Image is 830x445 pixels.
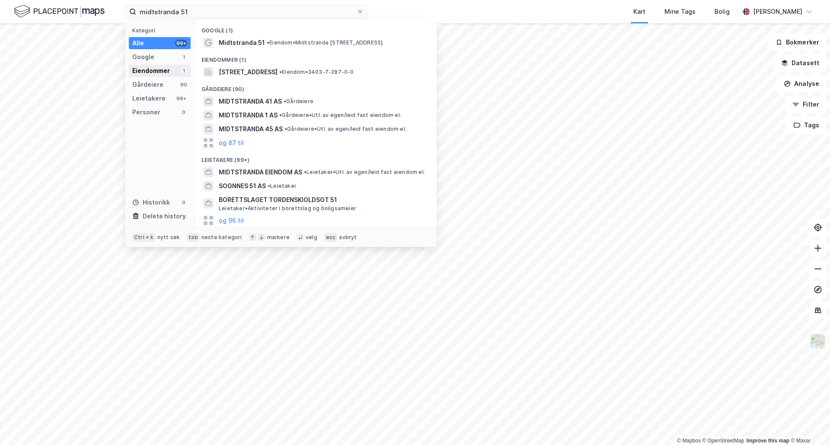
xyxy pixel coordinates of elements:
[195,50,437,65] div: Eiendommer (1)
[279,112,282,118] span: •
[279,112,401,119] span: Gårdeiere • Utl. av egen/leid fast eiendom el.
[180,54,187,60] div: 1
[279,69,282,75] span: •
[14,4,105,19] img: logo.f888ab2527a4732fd821a326f86c7f29.svg
[132,52,154,62] div: Google
[132,79,163,90] div: Gårdeiere
[219,67,278,77] span: [STREET_ADDRESS]
[219,138,244,148] button: og 87 til
[268,183,297,189] span: Leietaker
[339,234,357,241] div: avbryt
[132,107,160,117] div: Personer
[201,234,242,241] div: neste kategori
[136,5,357,18] input: Søk på adresse, matrikkel, gårdeiere, leietakere eller personer
[304,169,306,175] span: •
[180,81,187,88] div: 90
[677,438,701,444] a: Mapbox
[774,54,827,72] button: Datasett
[219,38,265,48] span: Midtstranda 51
[715,6,730,17] div: Bolig
[219,215,244,226] button: og 96 til
[132,197,170,208] div: Historikk
[279,69,354,76] span: Eiendom • 3403-7-287-0-0
[132,27,191,34] div: Kategori
[132,38,144,48] div: Alle
[195,20,437,36] div: Google (1)
[219,124,283,134] span: MIDTSTRANDA 45 AS
[175,95,187,102] div: 99+
[267,234,290,241] div: markere
[776,75,827,92] button: Analyse
[284,126,287,132] span: •
[219,205,356,212] span: Leietaker • Aktiviteter i borettslag og boligsameier
[747,438,789,444] a: Improve this map
[267,39,269,46] span: •
[787,404,830,445] div: Kontrollprogram for chat
[268,183,270,189] span: •
[180,67,187,74] div: 1
[306,234,317,241] div: velg
[753,6,802,17] div: [PERSON_NAME]
[304,169,425,176] span: Leietaker • Utl. av egen/leid fast eiendom el.
[219,195,426,205] span: BORETTSLAGET TORDENSKIOLDSGT 51
[219,110,278,120] span: MIDTSTRANDA 1 AS
[702,438,744,444] a: OpenStreetMap
[786,117,827,134] button: Tags
[187,233,200,242] div: tab
[810,333,826,350] img: Z
[132,66,170,76] div: Eiendommer
[324,233,338,242] div: esc
[180,109,187,116] div: 0
[195,79,437,95] div: Gårdeiere (90)
[143,211,186,221] div: Delete history
[633,6,645,17] div: Kart
[175,40,187,47] div: 99+
[284,126,406,133] span: Gårdeiere • Utl. av egen/leid fast eiendom el.
[219,167,302,177] span: MIDTSTRANDA EIENDOM AS
[132,233,156,242] div: Ctrl + k
[219,181,266,191] span: SOGNNES 51 AS
[284,98,313,105] span: Gårdeiere
[267,39,383,46] span: Eiendom • Midtstranda [STREET_ADDRESS]
[664,6,696,17] div: Mine Tags
[768,34,827,51] button: Bokmerker
[157,234,180,241] div: nytt søk
[132,93,166,104] div: Leietakere
[787,404,830,445] iframe: Chat Widget
[785,96,827,113] button: Filter
[284,98,286,104] span: •
[195,150,437,165] div: Leietakere (99+)
[219,96,282,107] span: MIDTSTRANDA 41 AS
[180,199,187,206] div: 0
